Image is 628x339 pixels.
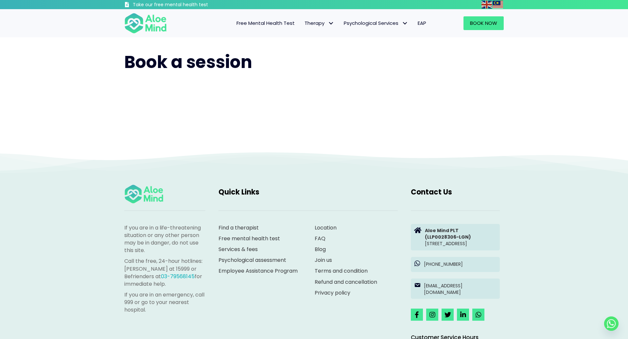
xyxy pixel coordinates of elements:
[424,261,497,267] p: [PHONE_NUMBER]
[481,1,492,8] img: en
[218,235,280,242] a: Free mental health test
[339,16,413,30] a: Psychological ServicesPsychological Services: submenu
[411,187,452,197] span: Contact Us
[470,20,497,26] span: Book Now
[425,234,471,240] strong: (LLP0028306-LGN)
[315,246,326,253] a: Blog
[124,12,167,34] img: Aloe mind Logo
[315,267,368,275] a: Terms and condition
[411,224,500,250] a: Aloe Mind PLT(LLP0028306-LGN)[STREET_ADDRESS]
[175,16,431,30] nav: Menu
[425,227,459,234] strong: Aloe Mind PLT
[218,256,286,264] a: Psychological assessment
[218,246,258,253] a: Services & fees
[493,1,504,8] a: Malay
[315,235,325,242] a: FAQ
[161,273,195,280] a: 03-79568145
[236,20,295,26] span: Free Mental Health Test
[124,184,164,204] img: Aloe mind Logo
[124,87,504,136] iframe: Booking widget
[493,1,503,8] img: ms
[425,227,497,247] p: [STREET_ADDRESS]
[463,16,504,30] a: Book Now
[124,50,252,74] span: Book a session
[218,187,259,197] span: Quick Links
[413,16,431,30] a: EAP
[344,20,408,26] span: Psychological Services
[305,20,334,26] span: Therapy
[300,16,339,30] a: TherapyTherapy: submenu
[424,282,497,296] p: [EMAIL_ADDRESS][DOMAIN_NAME]
[315,224,337,231] a: Location
[315,289,350,297] a: Privacy policy
[481,1,493,8] a: English
[604,316,619,331] a: Whatsapp
[124,224,205,254] p: If you are in a life-threatening situation or any other person may be in danger, do not use this ...
[315,256,332,264] a: Join us
[232,16,300,30] a: Free Mental Health Test
[218,224,259,231] a: Find a therapist
[124,257,205,288] p: Call the free, 24-hour hotlines: [PERSON_NAME] at 15999 or Befrienders at for immediate help.
[326,19,336,28] span: Therapy: submenu
[133,2,243,8] h3: Take our free mental health test
[124,291,205,314] p: If you are in an emergency, call 999 or go to your nearest hospital.
[124,2,243,9] a: Take our free mental health test
[315,278,377,286] a: Refund and cancellation
[400,19,410,28] span: Psychological Services: submenu
[411,257,500,272] a: [PHONE_NUMBER]
[411,279,500,299] a: [EMAIL_ADDRESS][DOMAIN_NAME]
[418,20,426,26] span: EAP
[218,267,298,275] a: Employee Assistance Program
